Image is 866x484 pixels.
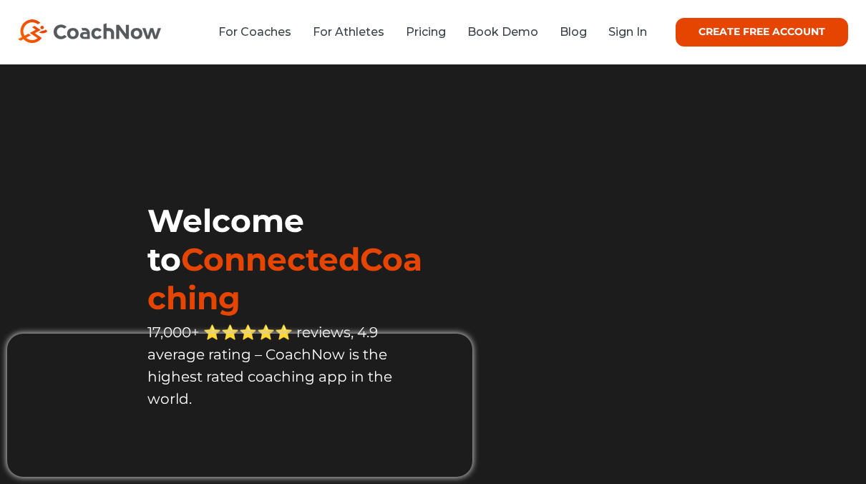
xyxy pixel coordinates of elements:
[218,25,291,39] a: For Coaches
[467,25,538,39] a: Book Demo
[406,25,446,39] a: Pricing
[7,334,472,477] iframe: Popup CTA
[313,25,384,39] a: For Athletes
[18,19,161,43] img: CoachNow Logo
[560,25,587,39] a: Blog
[147,324,392,407] span: 17,000+ ⭐️⭐️⭐️⭐️⭐️ reviews, 4.9 average rating – CoachNow is the highest rated coaching app in th...
[147,201,433,317] h1: Welcome to
[147,240,422,317] span: ConnectedCoaching
[676,18,848,47] a: CREATE FREE ACCOUNT
[608,25,647,39] a: Sign In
